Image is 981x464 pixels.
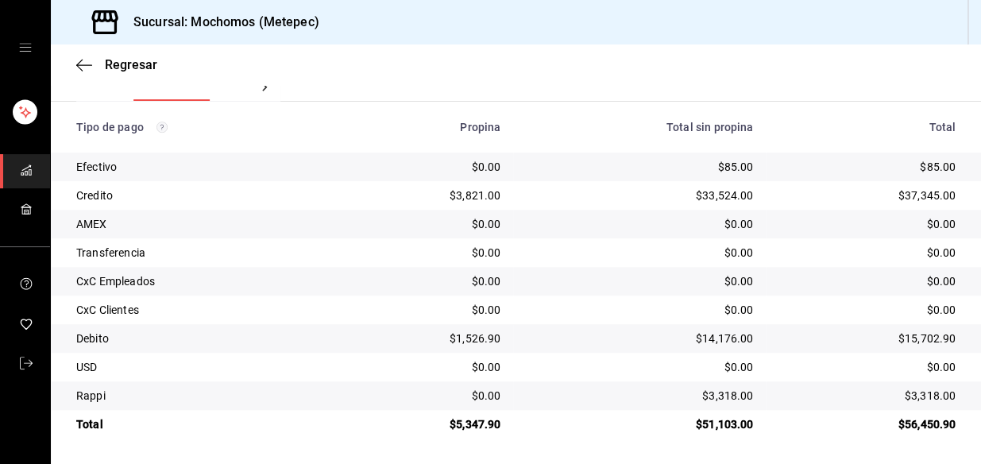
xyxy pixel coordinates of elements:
[237,74,296,101] button: Ver pagos
[76,159,329,175] div: Efectivo
[76,359,329,375] div: USD
[354,359,500,375] div: $0.00
[526,245,753,261] div: $0.00
[133,74,249,101] div: navigation tabs
[354,121,500,133] div: Propina
[526,416,753,432] div: $51,103.00
[76,302,329,318] div: CxC Clientes
[156,122,168,133] svg: Los pagos realizados con Pay y otras terminales son montos brutos.
[19,41,32,54] button: open drawer
[526,121,753,133] div: Total sin propina
[76,331,329,346] div: Debito
[354,388,500,404] div: $0.00
[778,416,956,432] div: $56,450.90
[778,121,956,133] div: Total
[354,302,500,318] div: $0.00
[778,188,956,203] div: $37,345.00
[778,388,956,404] div: $3,318.00
[354,216,500,232] div: $0.00
[778,331,956,346] div: $15,702.90
[105,57,157,72] span: Regresar
[526,188,753,203] div: $33,524.00
[354,331,500,346] div: $1,526.90
[778,159,956,175] div: $85.00
[76,388,329,404] div: Rappi
[354,159,500,175] div: $0.00
[76,188,329,203] div: Credito
[354,188,500,203] div: $3,821.00
[76,416,329,432] div: Total
[76,121,329,133] div: Tipo de pago
[76,216,329,232] div: AMEX
[778,302,956,318] div: $0.00
[778,216,956,232] div: $0.00
[121,13,319,32] h3: Sucursal: Mochomos (Metepec)
[526,388,753,404] div: $3,318.00
[526,359,753,375] div: $0.00
[76,57,157,72] button: Regresar
[526,216,753,232] div: $0.00
[133,74,211,101] button: Ver resumen
[778,359,956,375] div: $0.00
[526,273,753,289] div: $0.00
[76,273,329,289] div: CxC Empleados
[778,245,956,261] div: $0.00
[354,416,500,432] div: $5,347.90
[526,159,753,175] div: $85.00
[76,245,329,261] div: Transferencia
[778,273,956,289] div: $0.00
[526,302,753,318] div: $0.00
[526,331,753,346] div: $14,176.00
[354,273,500,289] div: $0.00
[354,245,500,261] div: $0.00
